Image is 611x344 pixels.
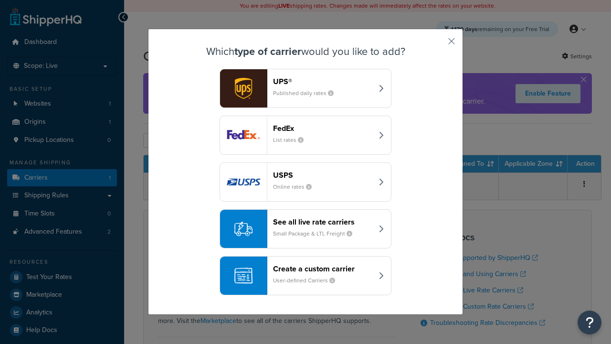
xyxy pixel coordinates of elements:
button: See all live rate carriersSmall Package & LTL Freight [220,209,391,248]
button: ups logoUPS®Published daily rates [220,69,391,108]
header: UPS® [273,77,373,86]
small: Online rates [273,183,319,191]
small: Published daily rates [273,89,341,97]
header: See all live rate carriers [273,217,373,226]
button: usps logoUSPSOnline rates [220,162,391,202]
img: icon-carrier-custom-c93b8a24.svg [234,267,253,285]
header: FedEx [273,124,373,133]
header: Create a custom carrier [273,264,373,273]
h3: Which would you like to add? [172,46,439,57]
header: USPS [273,171,373,180]
button: fedEx logoFedExList rates [220,116,391,155]
button: Open Resource Center [578,311,601,334]
small: List rates [273,136,311,144]
img: icon-carrier-liverate-becf4550.svg [234,220,253,238]
button: Create a custom carrierUser-defined Carriers [220,256,391,295]
small: Small Package & LTL Freight [273,229,360,238]
img: usps logo [220,163,267,201]
small: User-defined Carriers [273,276,343,285]
img: ups logo [220,69,267,107]
strong: type of carrier [234,43,301,59]
img: fedEx logo [220,116,267,154]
